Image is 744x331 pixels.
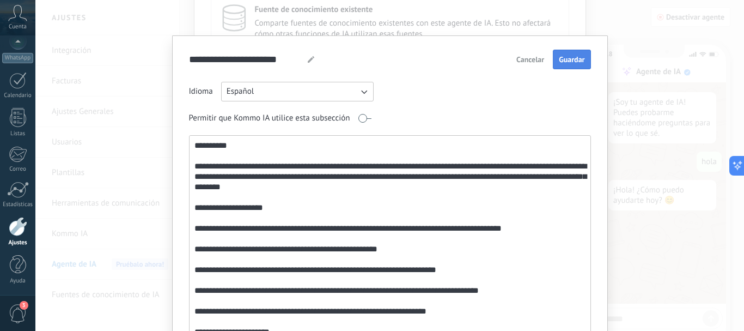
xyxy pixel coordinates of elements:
[9,23,27,31] span: Cuenta
[189,113,350,124] span: Permitir que Kommo IA utilice esta subsección
[2,130,34,137] div: Listas
[2,278,34,285] div: Ayuda
[227,86,254,97] span: Español
[221,82,374,101] button: Español
[2,201,34,208] div: Estadísticas
[2,239,34,246] div: Ajustes
[511,51,549,68] button: Cancelar
[553,50,590,69] button: Guardar
[2,53,33,63] div: WhatsApp
[516,56,544,63] span: Cancelar
[2,92,34,99] div: Calendario
[189,86,213,97] span: Idioma
[2,166,34,173] div: Correo
[20,301,28,310] span: 3
[559,56,584,63] span: Guardar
